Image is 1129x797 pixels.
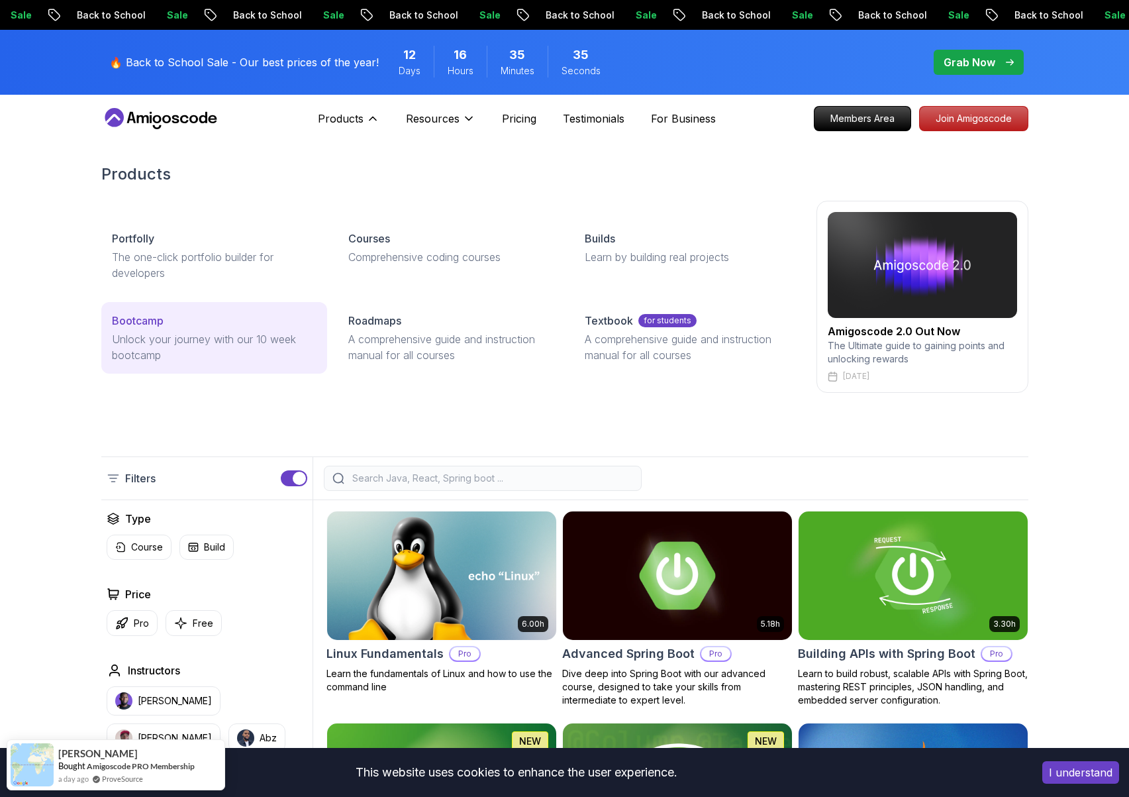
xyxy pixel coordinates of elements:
[112,249,317,281] p: The one-click portfolio builder for developers
[931,9,973,22] p: Sale
[138,694,212,708] p: [PERSON_NAME]
[501,64,534,78] span: Minutes
[761,619,780,629] p: 5.18h
[115,729,132,747] img: instructor img
[585,231,615,246] p: Builds
[919,106,1028,131] a: Join Amigoscode
[338,220,564,276] a: CoursesComprehensive coding courses
[193,617,213,630] p: Free
[204,541,225,554] p: Build
[843,371,869,382] p: [DATE]
[406,111,475,137] button: Resources
[775,9,817,22] p: Sale
[562,64,601,78] span: Seconds
[128,663,180,678] h2: Instructors
[109,54,379,70] p: 🔥 Back to School Sale - Our best prices of the year!
[574,302,800,374] a: Textbookfor studentsA comprehensive guide and instruction manual for all courses
[574,220,800,276] a: BuildsLearn by building real projects
[944,54,995,70] p: Grab Now
[828,212,1017,318] img: amigoscode 2.0
[685,9,775,22] p: Back to School
[107,610,158,636] button: Pro
[828,323,1017,339] h2: Amigoscode 2.0 Out Now
[348,231,390,246] p: Courses
[502,111,536,127] a: Pricing
[585,313,633,329] p: Textbook
[327,511,556,640] img: Linux Fundamentals card
[107,723,221,753] button: instructor img[PERSON_NAME]
[112,331,317,363] p: Unlock your journey with our 10 week bootcamp
[372,9,462,22] p: Back to School
[348,313,401,329] p: Roadmaps
[562,667,793,707] p: Dive deep into Spring Boot with our advanced course, designed to take your skills from intermedia...
[406,111,460,127] p: Resources
[260,731,277,745] p: Abz
[318,111,364,127] p: Products
[403,46,416,64] span: 12 Days
[150,9,192,22] p: Sale
[585,249,789,265] p: Learn by building real projects
[920,107,1028,131] p: Join Amigoscode
[651,111,716,127] a: For Business
[454,46,467,64] span: 16 Hours
[563,511,792,640] img: Advanced Spring Boot card
[125,511,151,527] h2: Type
[448,64,473,78] span: Hours
[326,667,557,694] p: Learn the fundamentals of Linux and how to use the command line
[166,610,222,636] button: Free
[131,541,163,554] p: Course
[814,107,910,131] p: Members Area
[134,617,149,630] p: Pro
[58,773,89,784] span: a day ago
[562,645,695,663] h2: Advanced Spring Boot
[348,249,553,265] p: Comprehensive coding courses
[115,692,132,710] img: instructor img
[237,729,254,747] img: instructor img
[1042,761,1119,784] button: Accept cookies
[179,535,234,560] button: Build
[11,743,54,786] img: provesource social proof notification image
[982,647,1011,661] p: Pro
[87,761,195,771] a: Amigoscode PRO Membership
[798,645,975,663] h2: Building APIs with Spring Boot
[112,231,154,246] p: Portfolly
[462,9,505,22] p: Sale
[60,9,150,22] p: Back to School
[522,619,544,629] p: 6.00h
[338,302,564,374] a: RoadmapsA comprehensive guide and instruction manual for all courses
[798,667,1028,707] p: Learn to build robust, scalable APIs with Spring Boot, mastering REST principles, JSON handling, ...
[326,511,557,694] a: Linux Fundamentals card6.00hLinux FundamentalsProLearn the fundamentals of Linux and how to use t...
[814,106,911,131] a: Members Area
[562,511,793,707] a: Advanced Spring Boot card5.18hAdvanced Spring BootProDive deep into Spring Boot with our advanced...
[701,647,730,661] p: Pro
[348,331,553,363] p: A comprehensive guide and instruction manual for all courses
[399,64,420,78] span: Days
[638,314,697,327] p: for students
[798,511,1028,707] a: Building APIs with Spring Boot card3.30hBuilding APIs with Spring BootProLearn to build robust, s...
[509,46,525,64] span: 35 Minutes
[997,9,1087,22] p: Back to School
[828,339,1017,366] p: The Ultimate guide to gaining points and unlocking rewards
[450,647,479,661] p: Pro
[138,731,212,745] p: [PERSON_NAME]
[563,111,624,127] a: Testimonials
[326,645,444,663] h2: Linux Fundamentals
[528,9,618,22] p: Back to School
[125,586,151,602] h2: Price
[101,302,327,374] a: BootcampUnlock your journey with our 10 week bootcamp
[618,9,661,22] p: Sale
[841,9,931,22] p: Back to School
[125,470,156,486] p: Filters
[585,331,789,363] p: A comprehensive guide and instruction manual for all courses
[107,686,221,716] button: instructor img[PERSON_NAME]
[573,46,589,64] span: 35 Seconds
[10,758,1022,787] div: This website uses cookies to enhance the user experience.
[101,220,327,292] a: PortfollyThe one-click portfolio builder for developers
[816,201,1028,393] a: amigoscode 2.0Amigoscode 2.0 Out NowThe Ultimate guide to gaining points and unlocking rewards[DATE]
[993,619,1016,629] p: 3.30h
[58,748,138,759] span: [PERSON_NAME]
[107,535,172,560] button: Course
[58,761,85,771] span: Bought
